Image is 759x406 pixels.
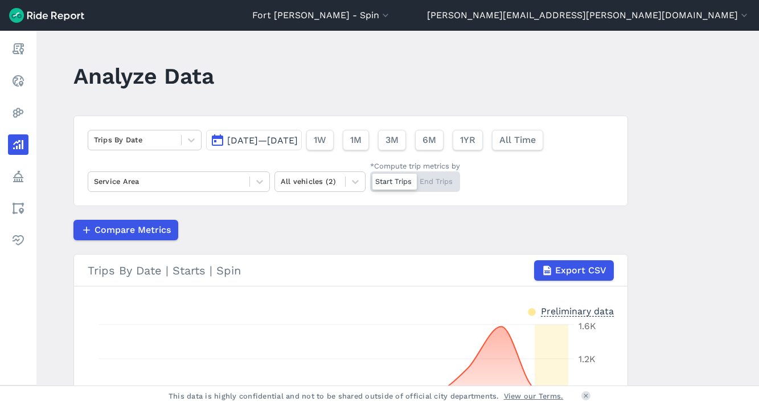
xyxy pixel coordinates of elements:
span: 1YR [460,133,475,147]
img: Ride Report [9,8,84,23]
div: *Compute trip metrics by [370,161,460,171]
button: Fort [PERSON_NAME] - Spin [252,9,391,22]
a: Analyze [8,134,28,155]
button: 1M [343,130,369,150]
span: Export CSV [555,264,606,277]
span: All Time [499,133,536,147]
button: Export CSV [534,260,614,281]
span: [DATE]—[DATE] [227,135,298,146]
button: Compare Metrics [73,220,178,240]
span: 3M [385,133,399,147]
a: Report [8,39,28,59]
h1: Analyze Data [73,60,214,92]
a: Health [8,230,28,251]
button: [PERSON_NAME][EMAIL_ADDRESS][PERSON_NAME][DOMAIN_NAME] [427,9,750,22]
button: 1YR [453,130,483,150]
button: 6M [415,130,444,150]
a: Realtime [8,71,28,91]
tspan: 1.6K [579,321,596,331]
div: Preliminary data [541,305,614,317]
span: Compare Metrics [95,223,171,237]
span: 1W [314,133,326,147]
button: 3M [378,130,406,150]
a: View our Terms. [504,391,564,401]
span: 6M [422,133,436,147]
a: Heatmaps [8,102,28,123]
a: Policy [8,166,28,187]
a: Areas [8,198,28,219]
button: [DATE]—[DATE] [206,130,302,150]
span: 1M [350,133,362,147]
tspan: 1.2K [579,354,596,364]
div: Trips By Date | Starts | Spin [88,260,614,281]
button: All Time [492,130,543,150]
button: 1W [306,130,334,150]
